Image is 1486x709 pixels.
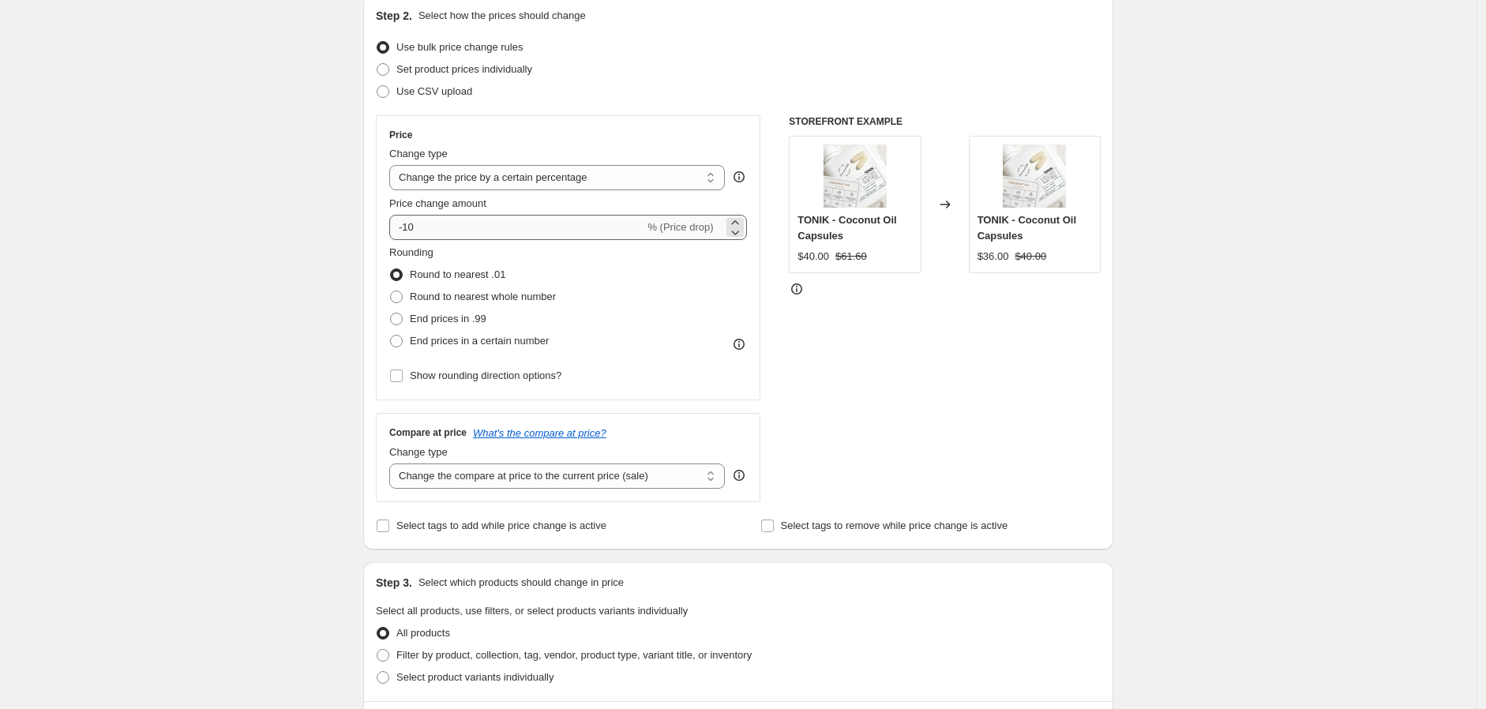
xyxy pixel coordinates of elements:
h3: Price [389,129,412,141]
span: Use bulk price change rules [396,41,523,53]
input: -15 [389,215,644,240]
span: End prices in .99 [410,313,486,324]
span: TONIK - Coconut Oil Capsules [797,214,896,242]
span: Select tags to remove while price change is active [781,520,1008,531]
h6: STOREFRONT EXAMPLE [789,115,1101,128]
span: Change type [389,148,448,159]
strike: $61.60 [835,249,867,264]
p: Select which products should change in price [418,575,624,591]
span: End prices in a certain number [410,335,549,347]
span: Rounding [389,246,433,258]
h2: Step 3. [376,575,412,591]
span: All products [396,627,450,639]
img: Coconut_Oil_Caps_1_80x.png [824,144,887,208]
div: help [731,169,747,185]
h2: Step 2. [376,8,412,24]
div: $36.00 [978,249,1009,264]
span: TONIK - Coconut Oil Capsules [978,214,1076,242]
p: Select how the prices should change [418,8,586,24]
div: help [731,467,747,483]
span: Select product variants individually [396,671,553,683]
span: % (Price drop) [647,221,713,233]
span: Show rounding direction options? [410,370,561,381]
div: $40.00 [797,249,829,264]
span: Round to nearest whole number [410,291,556,302]
span: Select tags to add while price change is active [396,520,606,531]
span: Price change amount [389,197,486,209]
span: Round to nearest .01 [410,268,505,280]
span: Set product prices individually [396,63,532,75]
span: Change type [389,446,448,458]
span: Use CSV upload [396,85,472,97]
h3: Compare at price [389,426,467,439]
span: Select all products, use filters, or select products variants individually [376,605,688,617]
button: What's the compare at price? [473,427,606,439]
img: Coconut_Oil_Caps_1_80x.png [1003,144,1066,208]
span: Filter by product, collection, tag, vendor, product type, variant title, or inventory [396,649,752,661]
strike: $40.00 [1015,249,1046,264]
